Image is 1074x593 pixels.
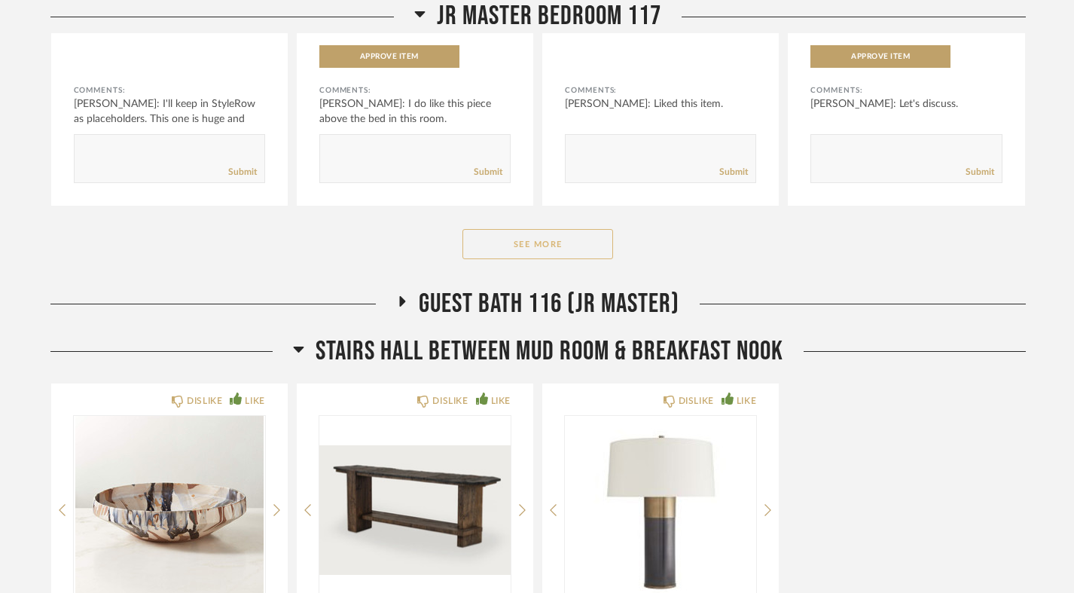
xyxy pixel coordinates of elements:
button: Approve Item [319,45,459,68]
div: [PERSON_NAME]: Let's discuss. [810,96,1002,112]
a: Submit [474,166,502,179]
button: Approve Item [810,45,950,68]
span: Approve Item [360,53,419,60]
span: Guest Bath 116 (Jr Master) [419,288,679,320]
a: Submit [719,166,748,179]
span: Approve Item [851,53,910,60]
div: Comments: [810,83,1002,98]
div: Comments: [565,83,756,98]
a: Submit [966,166,994,179]
div: DISLIKE [432,393,468,408]
div: LIKE [491,393,511,408]
div: [PERSON_NAME]: I'll keep in StyleRow as placeholders. This one is huge and very ... [74,96,265,142]
button: See More [462,229,613,259]
div: Comments: [74,83,265,98]
div: DISLIKE [679,393,714,408]
span: Stairs Hall Between Mud Room & Breakfast Nook [316,335,783,368]
div: [PERSON_NAME]: I do like this piece above the bed in this room. [319,96,511,127]
div: Comments: [319,83,511,98]
a: Submit [228,166,257,179]
div: LIKE [245,393,264,408]
div: [PERSON_NAME]: Liked this item. [565,96,756,112]
div: LIKE [737,393,756,408]
div: DISLIKE [187,393,222,408]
